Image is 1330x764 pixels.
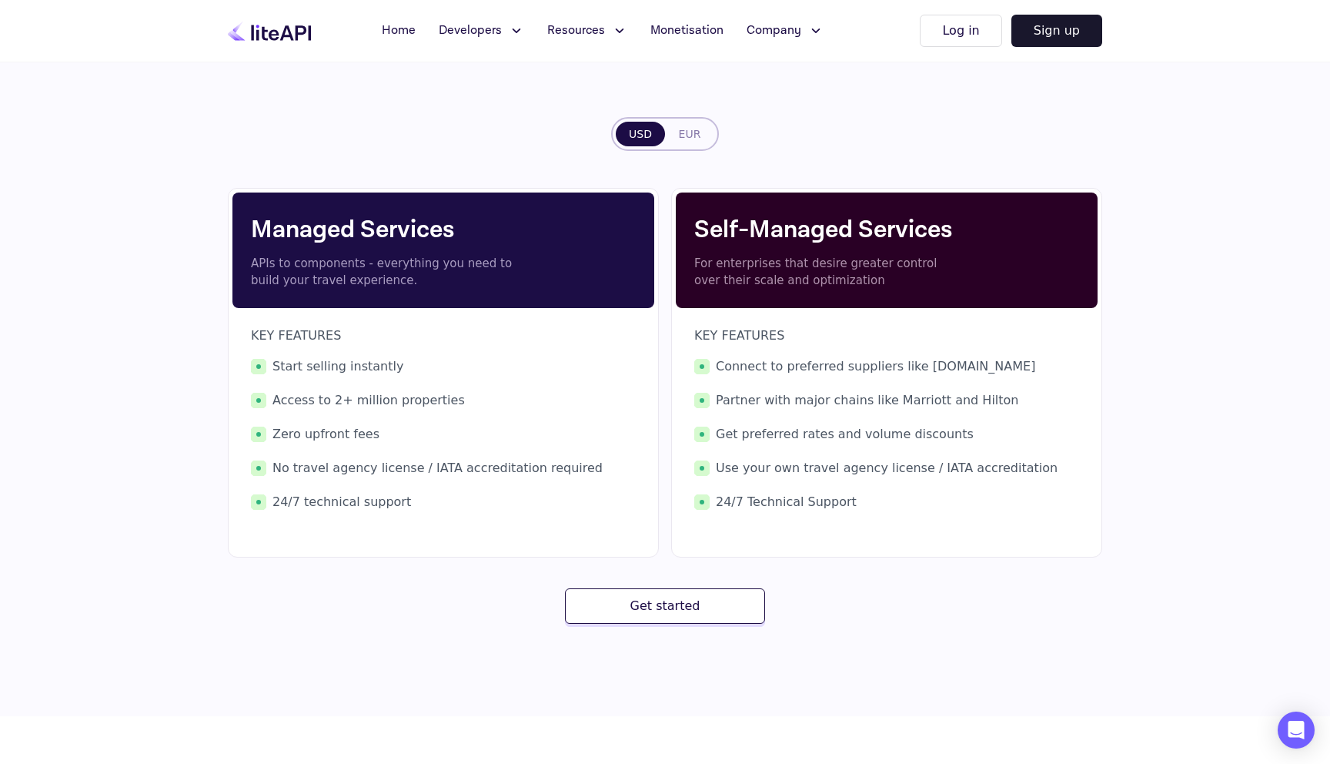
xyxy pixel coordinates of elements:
[1011,15,1102,47] button: Sign up
[538,15,637,46] button: Resources
[694,357,1079,376] span: Connect to preferred suppliers like [DOMAIN_NAME]
[665,122,714,146] button: EUR
[694,391,1079,410] span: Partner with major chains like Marriott and Hilton
[251,391,636,410] span: Access to 2+ million properties
[694,327,1079,345] p: KEY FEATURES
[382,22,416,40] span: Home
[251,357,636,376] span: Start selling instantly
[1278,712,1315,749] div: Open Intercom Messenger
[251,459,636,477] span: No travel agency license / IATA accreditation required
[251,493,636,511] span: 24/7 technical support
[439,22,502,40] span: Developers
[920,15,1001,47] button: Log in
[737,15,833,46] button: Company
[251,425,636,444] span: Zero upfront fees
[547,22,605,40] span: Resources
[565,588,765,624] button: Get started
[251,327,636,345] p: KEY FEATURES
[694,212,1079,249] h4: Self-Managed Services
[650,22,723,40] span: Monetisation
[429,15,533,46] button: Developers
[616,122,665,146] button: USD
[694,425,1079,444] span: Get preferred rates and volume discounts
[251,255,520,290] p: APIs to components - everything you need to build your travel experience.
[373,15,425,46] a: Home
[251,212,636,249] h4: Managed Services
[694,459,1079,477] span: Use your own travel agency license / IATA accreditation
[694,255,964,290] p: For enterprises that desire greater control over their scale and optimization
[694,493,1079,511] span: 24/7 Technical Support
[747,22,801,40] span: Company
[641,15,733,46] a: Monetisation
